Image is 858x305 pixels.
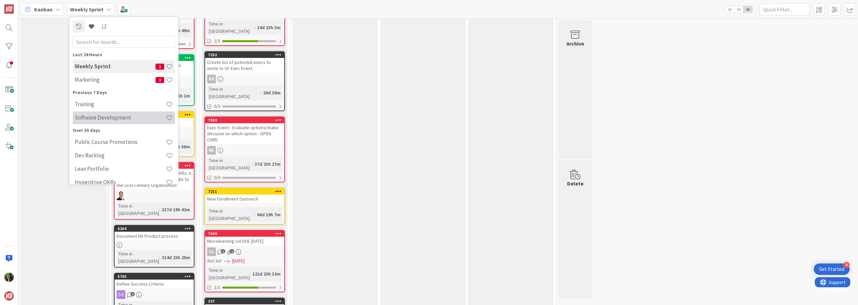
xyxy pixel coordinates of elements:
[205,52,284,73] div: 7332Create list of potential execs to invite to SF Exec Event
[214,174,220,181] span: 0/6
[204,230,285,292] a: 7049Microlearning vid DUE [DATE]CLNot Set[DATE]Time in [GEOGRAPHIC_DATA]:121d 23h 32m2/3
[73,89,175,96] div: Previous 7 Days
[214,37,220,45] span: 2/3
[4,291,14,301] img: avatar
[205,188,284,195] div: 7211
[130,292,135,296] span: 2
[819,266,844,273] div: Get Started
[207,247,216,256] div: CL
[205,75,284,83] div: RG
[205,117,284,123] div: 7303
[205,146,284,155] div: ML
[214,103,220,110] span: 0/3
[253,160,282,168] div: 37d 23h 27m
[75,63,156,70] h4: Weekly Sprint
[204,188,285,225] a: 7211New Enrollment OutreachTime in [GEOGRAPHIC_DATA]:66d 19h 7m
[232,257,245,264] span: [DATE]
[204,117,285,182] a: 7303Exec Event - Evaluate options/make decision on which option - OPEN CARDMLTime in [GEOGRAPHIC_...
[725,6,734,13] span: 1x
[250,270,251,278] span: :
[205,237,284,245] div: Microlearning vid DUE [DATE]
[205,188,284,203] div: 7211New Enrollment Outreach
[221,249,225,253] span: 1
[254,24,255,31] span: :
[743,6,752,13] span: 3x
[205,195,284,203] div: New Enrollment Outreach
[205,58,284,73] div: Create list of potential execs to invite to SF Exec Event
[844,262,850,268] div: 4
[208,299,284,304] div: 337
[115,192,194,200] div: SL
[204,51,285,111] a: 7332Create list of potential execs to invite to SF Exec EventRGTime in [GEOGRAPHIC_DATA]:29d 38m0/3
[73,127,175,134] div: Over 30 days
[207,266,250,281] div: Time in [GEOGRAPHIC_DATA]
[205,231,284,237] div: 7049
[252,160,253,168] span: :
[160,206,192,213] div: 337d 19h 42m
[254,211,255,218] span: :
[118,274,194,279] div: 5705
[4,4,14,14] img: Visit kanbanzone.com
[205,247,284,256] div: CL
[4,273,14,282] img: SL
[159,254,160,261] span: :
[214,284,220,291] span: 2/3
[567,179,584,187] div: Delete
[205,117,284,144] div: 7303Exec Event - Evaluate options/make decision on which option - OPEN CARD
[255,24,282,31] div: 14d 23h 3m
[73,36,175,48] input: Search for boards...
[156,77,164,83] span: 1
[75,152,166,159] h4: Dev Backlog
[73,51,175,58] div: Last 24 Hours
[14,1,30,9] span: Support
[208,231,284,236] div: 7049
[205,298,284,304] div: 337
[207,207,254,222] div: Time in [GEOGRAPHIC_DATA]
[759,3,810,15] input: Quick Filter...
[207,146,216,155] div: ML
[207,258,222,264] i: Not Set
[207,20,254,35] div: Time in [GEOGRAPHIC_DATA]
[34,5,53,13] span: Kanban
[75,101,166,107] h4: Training
[208,53,284,57] div: 7332
[117,250,159,265] div: Time in [GEOGRAPHIC_DATA]
[115,274,194,288] div: 5705Define Success Criteria
[208,189,284,194] div: 7211
[205,123,284,144] div: Exec Event - Evaluate options/make decision on which option - OPEN CARD
[207,75,216,83] div: RG
[75,179,166,185] h4: Hyperdrive OKRs
[230,249,234,253] span: 1
[255,211,282,218] div: 66d 19h 7m
[260,89,261,96] span: :
[117,192,125,200] img: SL
[75,76,156,83] h4: Marketing
[205,231,284,245] div: 7049Microlearning vid DUE [DATE]
[814,263,850,275] div: Open Get Started checklist, remaining modules: 4
[734,6,743,13] span: 2x
[115,280,194,288] div: Define Success Criteria
[115,232,194,240] div: Document HD Product process
[115,226,194,232] div: 6264
[207,157,252,171] div: Time in [GEOGRAPHIC_DATA]
[251,270,282,278] div: 121d 23h 32m
[114,225,194,268] a: 6264Document HD Product processTime in [GEOGRAPHIC_DATA]:314d 23h 25m
[75,165,166,172] h4: Lean Portfolio
[156,64,164,70] span: 1
[114,162,194,220] a: 6247The Ultimate Guide to Scaled OKRs: A Mini-Book to Setting radical goals to the 21st Century O...
[115,226,194,240] div: 6264Document HD Product process
[75,114,166,121] h4: Software Development
[208,118,284,123] div: 7303
[205,52,284,58] div: 7332
[159,206,160,213] span: :
[566,40,584,48] div: Archive
[118,226,194,231] div: 6264
[115,274,194,280] div: 5705
[70,6,104,13] b: Weekly Sprint
[75,139,166,145] h4: Public Course Promotions
[160,254,192,261] div: 314d 23h 25m
[207,85,260,100] div: Time in [GEOGRAPHIC_DATA]
[261,89,282,96] div: 29d 38m
[117,202,159,217] div: Time in [GEOGRAPHIC_DATA]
